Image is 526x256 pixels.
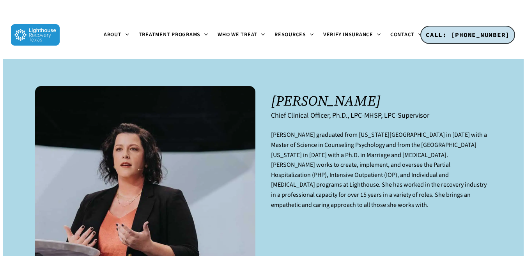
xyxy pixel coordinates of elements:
a: Treatment Programs [134,32,213,38]
a: CALL: [PHONE_NUMBER] [420,26,515,44]
p: [PERSON_NAME] graduated from [US_STATE][GEOGRAPHIC_DATA] in [DATE] with a Master of Science in Co... [271,130,491,219]
a: Who We Treat [213,32,270,38]
span: CALL: [PHONE_NUMBER] [426,31,510,39]
a: Resources [270,32,319,38]
h6: Chief Clinical Officer, Ph.D., LPC-MHSP, LPC-Supervisor [271,111,491,120]
a: Contact [386,32,427,38]
a: About [99,32,134,38]
h1: [PERSON_NAME] [271,93,491,109]
a: Verify Insurance [319,32,386,38]
span: Who We Treat [218,31,257,39]
span: Verify Insurance [323,31,373,39]
span: About [104,31,122,39]
span: Contact [390,31,414,39]
img: Lighthouse Recovery Texas [11,24,60,46]
span: Treatment Programs [139,31,201,39]
span: Resources [275,31,306,39]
